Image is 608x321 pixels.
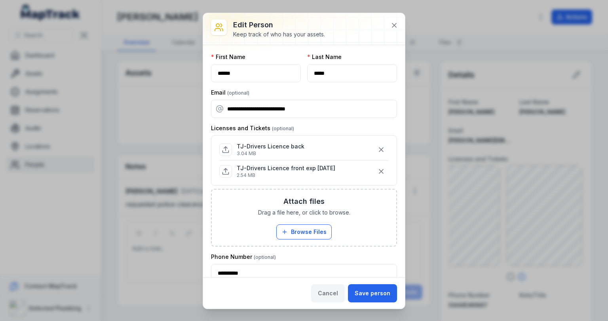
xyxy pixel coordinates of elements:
[276,224,332,239] button: Browse Files
[258,209,350,217] span: Drag a file here, or click to browse.
[237,172,335,179] p: 2.54 MB
[237,164,335,172] p: TJ-Drivers Licence front exp [DATE]
[211,53,245,61] label: First Name
[307,53,342,61] label: Last Name
[233,30,325,38] div: Keep track of who has your assets.
[283,196,325,207] h3: Attach files
[237,142,304,150] p: TJ-Drivers Licence back
[311,284,345,302] button: Cancel
[211,253,276,261] label: Phone Number
[211,89,249,97] label: Email
[237,150,304,157] p: 3.04 MB
[348,284,397,302] button: Save person
[211,124,294,132] label: Licenses and Tickets
[233,19,325,30] h3: Edit person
